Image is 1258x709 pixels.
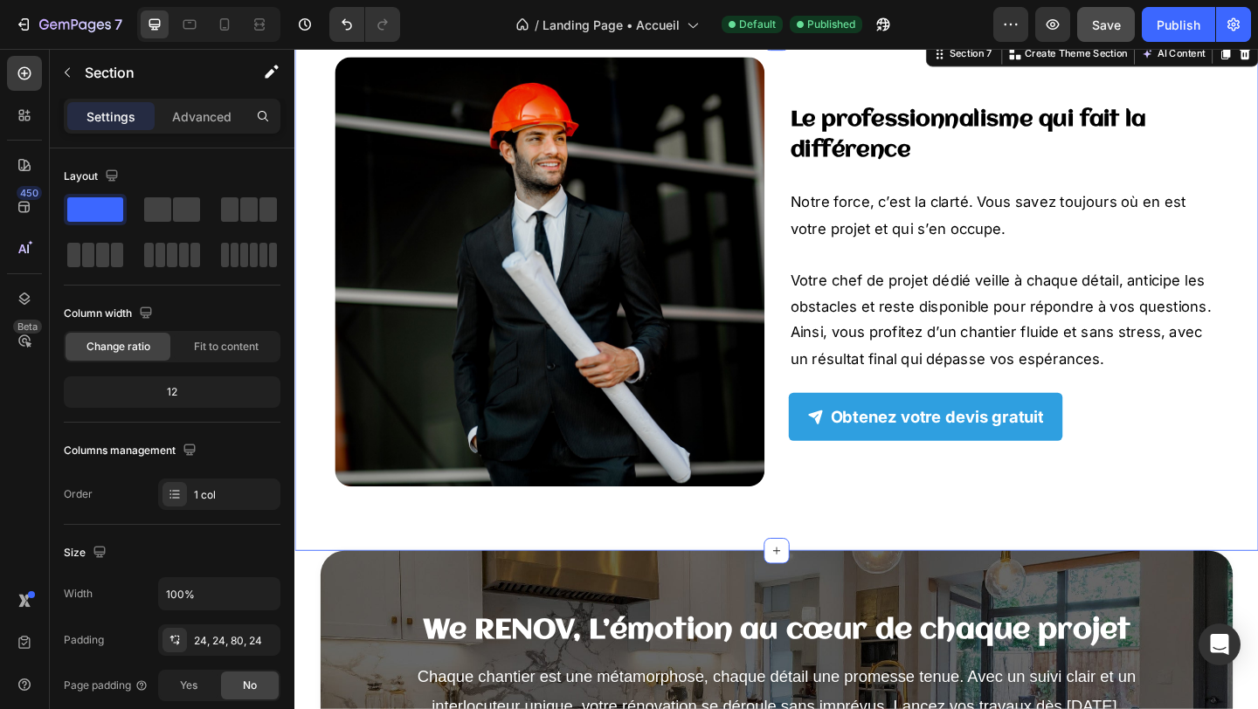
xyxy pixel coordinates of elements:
div: Beta [13,320,42,334]
input: Auto [159,578,280,609]
span: Yes [180,678,197,693]
button: Save [1077,7,1135,42]
div: 12 [67,380,277,404]
span: No [243,678,257,693]
div: 1 col [194,487,276,503]
a: Obtenez votre devis gratuit [537,374,835,426]
div: 24, 24, 80, 24 [194,633,276,649]
span: Notre force, c’est la clarté. Vous savez toujours où en est votre projet et qui s’en occupe. [539,157,970,203]
span: Landing Page • Accueil [543,16,680,34]
div: Layout [64,165,122,189]
div: Publish [1157,16,1200,34]
span: Default [739,17,776,32]
div: Open Intercom Messenger [1199,623,1241,665]
span: Votre chef de projet dédié veille à chaque détail, anticipe les obstacles et reste disponible pou... [539,243,997,346]
div: Column width [64,302,156,326]
div: Width [64,586,93,602]
span: Fit to content [194,339,259,354]
strong: Obtenez votre devis gratuit [583,389,814,410]
p: 7 [114,14,122,35]
iframe: To enrich screen reader interactions, please activate Accessibility in Grammarly extension settings [294,49,1258,709]
div: Order [64,486,93,502]
div: Size [64,541,110,565]
div: Rich Text Editor. Editing area: main [537,151,1005,353]
strong: We RENOV, L’émotion au cœur de chaque projet [140,616,909,649]
p: Advanced [172,107,232,126]
div: Columns management [64,439,200,463]
div: Padding [64,632,104,648]
button: Publish [1142,7,1215,42]
div: 450 [17,186,42,200]
p: Section [85,62,228,83]
p: Settings [86,107,135,126]
strong: Le professionnalisme qui fait la différence [539,65,926,123]
button: 7 [7,7,130,42]
span: Published [807,17,855,32]
span: Save [1092,17,1121,32]
span: / [535,16,539,34]
div: Page padding [64,678,149,693]
span: Change ratio [86,339,150,354]
div: Undo/Redo [329,7,400,42]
